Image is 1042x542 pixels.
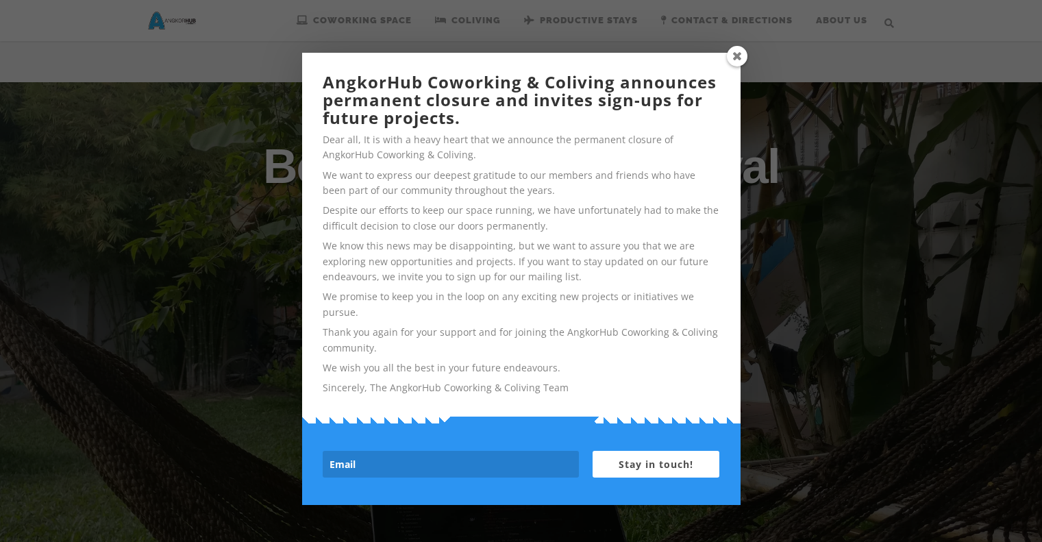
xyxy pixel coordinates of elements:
[323,289,720,320] p: We promise to keep you in the loop on any exciting new projects or initiatives we pursue.
[323,168,720,199] p: We want to express our deepest gratitude to our members and friends who have been part of our com...
[323,380,720,395] p: Sincerely, The AngkorHub Coworking & Coliving Team
[323,325,720,356] p: Thank you again for your support and for joining the AngkorHub Coworking & Coliving community.
[323,451,579,478] input: Email
[323,203,720,234] p: Despite our efforts to keep our space running, we have unfortunately had to make the difficult de...
[323,73,720,127] h2: AngkorHub Coworking & Coliving announces permanent closure and invites sign-ups for future projects.
[323,132,720,163] p: Dear all, It is with a heavy heart that we announce the permanent closure of AngkorHub Coworking ...
[323,360,720,375] p: We wish you all the best in your future endeavours.
[323,238,720,284] p: We know this news may be disappointing, but we want to assure you that we are exploring new oppor...
[593,451,720,478] button: Stay in touch!
[619,458,693,471] span: Stay in touch!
